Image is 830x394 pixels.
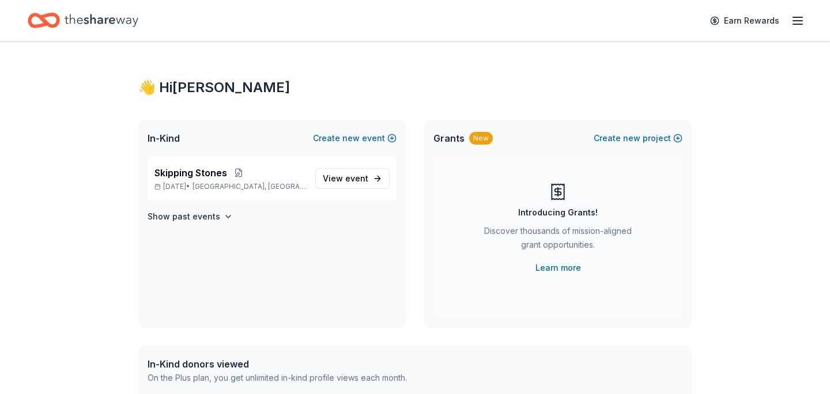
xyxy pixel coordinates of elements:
[148,131,180,145] span: In-Kind
[148,371,407,385] div: On the Plus plan, you get unlimited in-kind profile views each month.
[148,210,233,223] button: Show past events
[703,10,786,31] a: Earn Rewards
[623,131,640,145] span: new
[315,168,390,189] a: View event
[28,7,138,34] a: Home
[138,78,692,97] div: 👋 Hi [PERSON_NAME]
[342,131,360,145] span: new
[313,131,397,145] button: Createnewevent
[154,182,306,191] p: [DATE] •
[433,131,465,145] span: Grants
[480,224,636,256] div: Discover thousands of mission-aligned grant opportunities.
[469,132,493,145] div: New
[518,206,598,219] div: Introducing Grants!
[594,131,682,145] button: Createnewproject
[148,210,220,223] h4: Show past events
[154,166,227,180] span: Skipping Stones
[193,182,306,191] span: [GEOGRAPHIC_DATA], [GEOGRAPHIC_DATA]
[148,357,407,371] div: In-Kind donors viewed
[345,173,368,183] span: event
[535,261,581,275] a: Learn more
[323,172,368,185] span: View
